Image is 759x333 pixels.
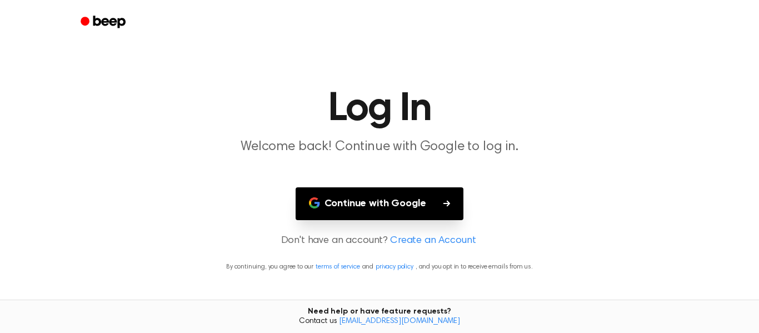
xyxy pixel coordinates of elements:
[376,264,413,270] a: privacy policy
[13,233,746,248] p: Don't have an account?
[13,262,746,272] p: By continuing, you agree to our and , and you opt in to receive emails from us.
[73,12,136,33] a: Beep
[339,317,460,325] a: [EMAIL_ADDRESS][DOMAIN_NAME]
[390,233,476,248] a: Create an Account
[296,187,464,220] button: Continue with Google
[7,317,752,327] span: Contact us
[316,264,359,270] a: terms of service
[166,138,593,156] p: Welcome back! Continue with Google to log in.
[95,89,664,129] h1: Log In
